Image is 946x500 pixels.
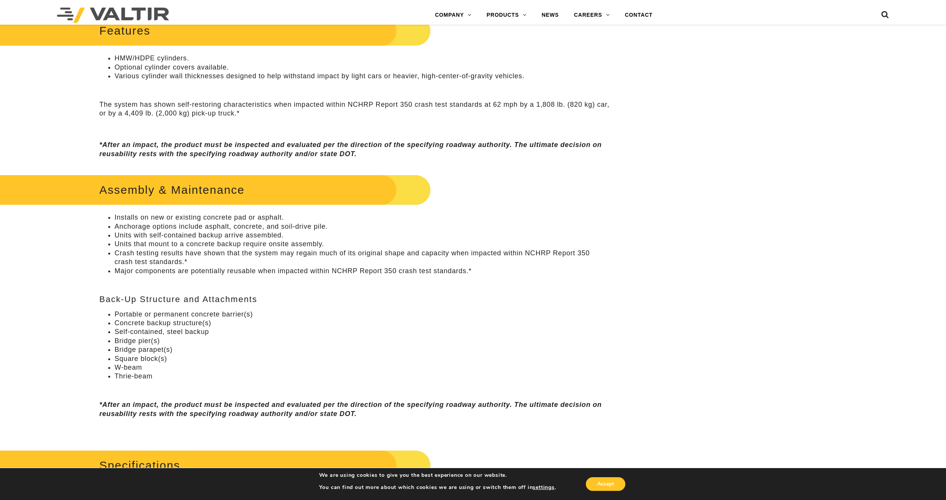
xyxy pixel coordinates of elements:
a: CONTACT [617,8,660,23]
li: Major components are potentially reusable when impacted within NCHRP Report 350 crash test standa... [115,267,611,275]
button: settings [533,484,554,491]
em: *After an impact, the product must be inspected and evaluated per the direction of the specifying... [100,141,602,157]
a: NEWS [534,8,566,23]
li: Self-contained, steel backup [115,328,611,336]
img: Valtir [57,8,169,23]
li: Bridge parapet(s) [115,345,611,354]
li: Units with self-contained backup arrive assembled. [115,231,611,240]
a: CAREERS [566,8,617,23]
a: PRODUCTS [479,8,534,23]
em: *After an impact, the product must be inspected and evaluated per the direction of the specifying... [100,401,602,417]
li: Bridge pier(s) [115,337,611,345]
li: Portable or permanent concrete barrier(s) [115,310,611,319]
li: Concrete backup structure(s) [115,319,611,328]
p: The system has shown self-restoring characteristics when impacted within NCHRP Report 350 crash t... [100,100,611,118]
li: W-beam [115,363,611,372]
li: Installs on new or existing concrete pad or asphalt. [115,213,611,222]
li: Thrie-beam [115,372,611,381]
p: We are using cookies to give you the best experience on our website. [319,472,556,479]
li: HMW/HDPE cylinders. [115,54,611,63]
button: Accept [586,477,625,491]
li: Square block(s) [115,354,611,363]
li: Anchorage options include asphalt, concrete, and soil-drive pile. [115,222,611,231]
li: Units that mount to a concrete backup require onsite assembly. [115,240,611,248]
li: Optional cylinder covers available. [115,63,611,72]
a: COMPANY [427,8,479,23]
li: Various cylinder wall thicknesses designed to help withstand impact by light cars or heavier, hig... [115,72,611,81]
li: Crash testing results have shown that the system may regain much of its original shape and capaci... [115,249,611,267]
h3: Back-Up Structure and Attachments [100,295,611,304]
p: You can find out more about which cookies we are using or switch them off in . [319,484,556,491]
